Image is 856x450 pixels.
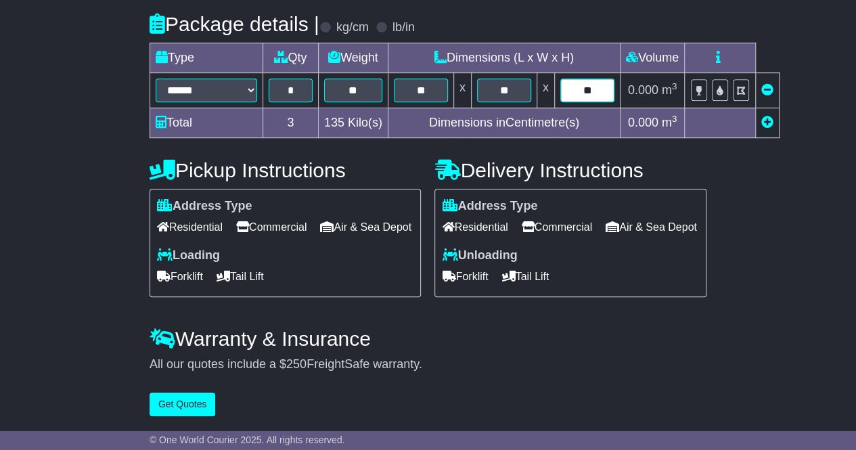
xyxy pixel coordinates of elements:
[606,217,697,238] span: Air & Sea Depot
[392,20,415,35] label: lb/in
[150,159,422,181] h4: Pickup Instructions
[388,108,620,137] td: Dimensions in Centimetre(s)
[150,328,706,350] h4: Warranty & Insurance
[672,114,677,124] sup: 3
[522,217,592,238] span: Commercial
[537,72,554,108] td: x
[662,116,677,129] span: m
[263,43,318,72] td: Qty
[263,108,318,137] td: 3
[442,217,508,238] span: Residential
[501,266,549,287] span: Tail Lift
[318,43,388,72] td: Weight
[320,217,411,238] span: Air & Sea Depot
[761,83,773,97] a: Remove this item
[236,217,307,238] span: Commercial
[286,357,307,371] span: 250
[217,266,264,287] span: Tail Lift
[157,199,252,214] label: Address Type
[761,116,773,129] a: Add new item
[442,266,488,287] span: Forklift
[453,72,471,108] td: x
[150,13,319,35] h4: Package details |
[318,108,388,137] td: Kilo(s)
[336,20,369,35] label: kg/cm
[324,116,344,129] span: 135
[628,116,658,129] span: 0.000
[150,392,216,416] button: Get Quotes
[434,159,706,181] h4: Delivery Instructions
[150,357,706,372] div: All our quotes include a $ FreightSafe warranty.
[442,248,517,263] label: Unloading
[620,43,684,72] td: Volume
[628,83,658,97] span: 0.000
[150,43,263,72] td: Type
[442,199,537,214] label: Address Type
[672,81,677,91] sup: 3
[157,217,223,238] span: Residential
[388,43,620,72] td: Dimensions (L x W x H)
[157,266,203,287] span: Forklift
[157,248,220,263] label: Loading
[150,434,345,445] span: © One World Courier 2025. All rights reserved.
[150,108,263,137] td: Total
[662,83,677,97] span: m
